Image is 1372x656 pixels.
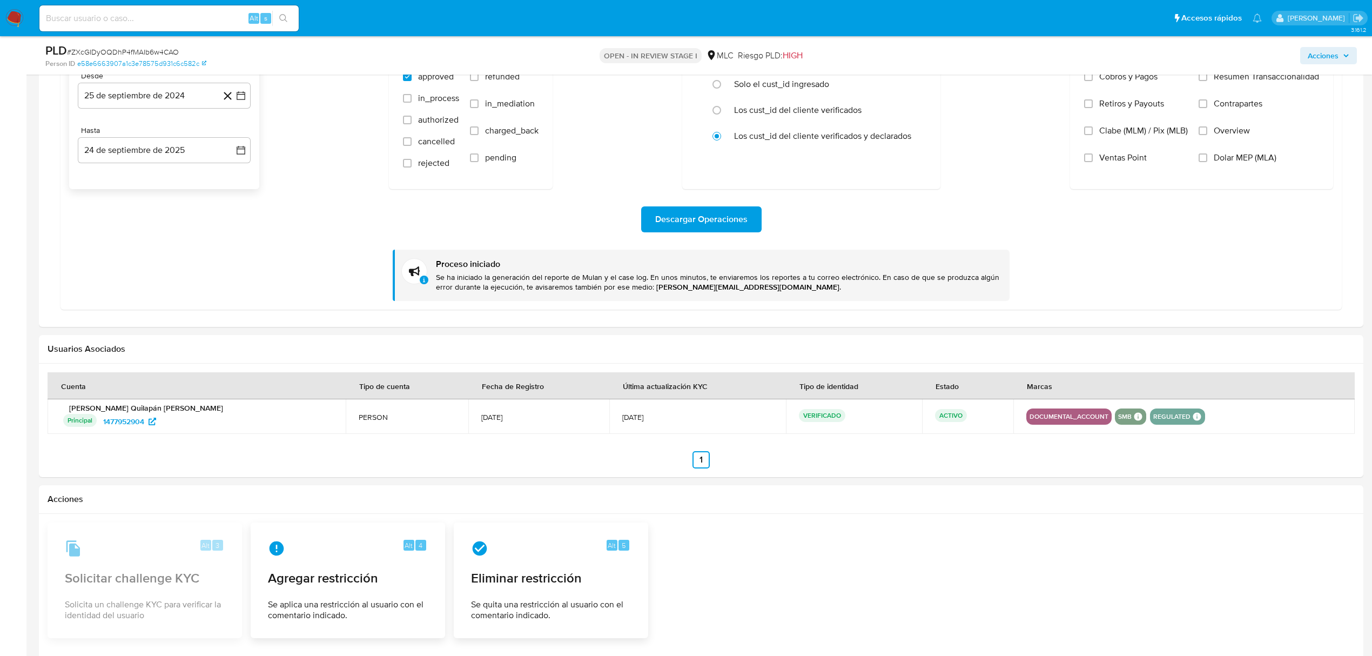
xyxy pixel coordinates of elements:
[77,59,206,69] a: e58e6663907a1c3e78575d931c6c582c
[45,42,67,59] b: PLD
[250,13,258,23] span: Alt
[1253,14,1262,23] a: Notificaciones
[738,50,803,62] span: Riesgo PLD:
[1288,13,1349,23] p: valentina.fiuri@mercadolibre.com
[48,344,1355,354] h2: Usuarios Asociados
[272,11,294,26] button: search-icon
[1351,25,1367,34] span: 3.161.2
[1308,47,1339,64] span: Acciones
[39,11,299,25] input: Buscar usuario o caso...
[48,494,1355,505] h2: Acciones
[45,59,75,69] b: Person ID
[1181,12,1242,24] span: Accesos rápidos
[600,48,702,63] p: OPEN - IN REVIEW STAGE I
[264,13,267,23] span: s
[706,50,734,62] div: MLC
[1300,47,1357,64] button: Acciones
[1353,12,1364,24] a: Salir
[67,46,179,57] span: # ZXcGIDyOQDhP4fMAIb6w4CAO
[783,49,803,62] span: HIGH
